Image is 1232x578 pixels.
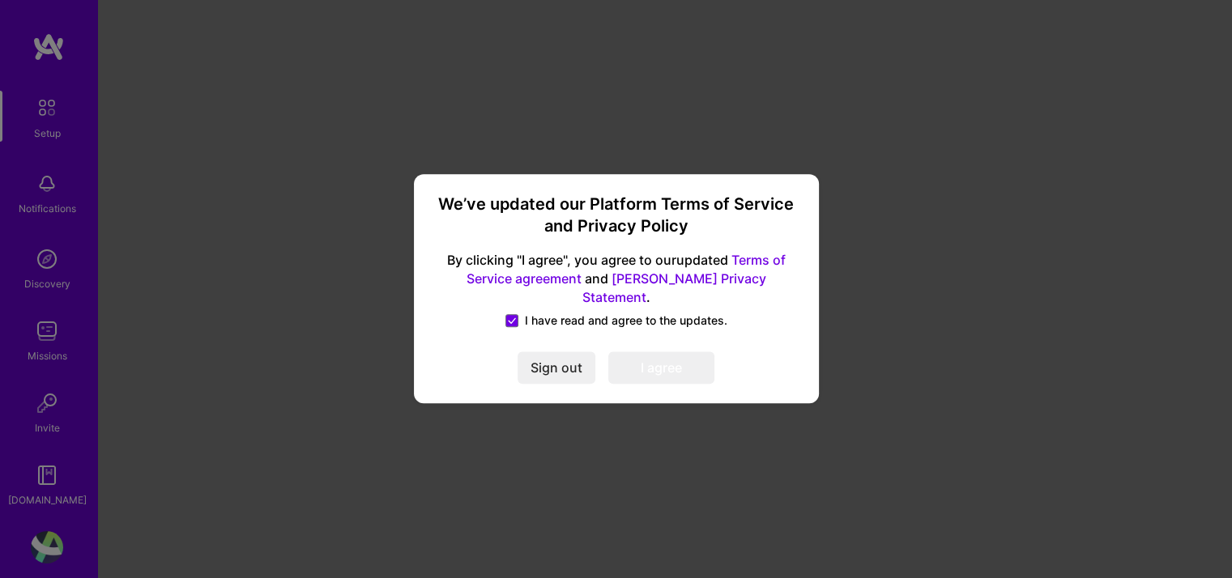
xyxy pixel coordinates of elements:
span: By clicking "I agree", you agree to our updated and . [433,251,799,307]
a: [PERSON_NAME] Privacy Statement [582,270,766,305]
button: Sign out [518,352,595,385]
button: I agree [608,352,714,385]
h3: We’ve updated our Platform Terms of Service and Privacy Policy [433,193,799,238]
span: I have read and agree to the updates. [525,313,727,329]
a: Terms of Service agreement [467,252,786,287]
